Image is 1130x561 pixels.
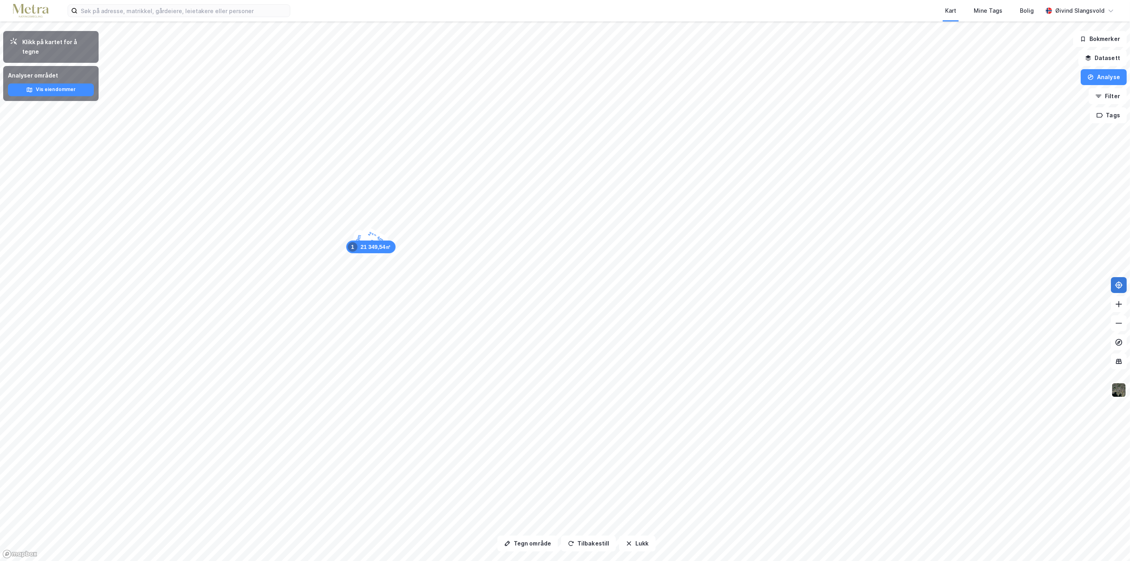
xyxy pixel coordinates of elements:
div: Analyser området [8,71,94,80]
button: Vis eiendommer [8,83,94,96]
div: Kart [945,6,956,16]
button: Bokmerker [1073,31,1127,47]
div: Kontrollprogram for chat [1090,523,1130,561]
div: 1 [348,242,357,252]
img: 9k= [1111,382,1126,398]
button: Tegn område [497,536,558,551]
button: Tilbakestill [561,536,616,551]
button: Datasett [1078,50,1127,66]
div: Mine Tags [974,6,1002,16]
a: Mapbox homepage [2,549,37,559]
div: Bolig [1020,6,1034,16]
button: Analyse [1081,69,1127,85]
iframe: Chat Widget [1090,523,1130,561]
input: Søk på adresse, matrikkel, gårdeiere, leietakere eller personer [78,5,290,17]
div: Klikk på kartet for å tegne [22,37,92,56]
div: Map marker [346,241,396,253]
button: Lukk [619,536,655,551]
button: Tags [1090,107,1127,123]
img: metra-logo.256734c3b2bbffee19d4.png [13,4,49,18]
button: Filter [1089,88,1127,104]
div: Øivind Slangsvold [1055,6,1105,16]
